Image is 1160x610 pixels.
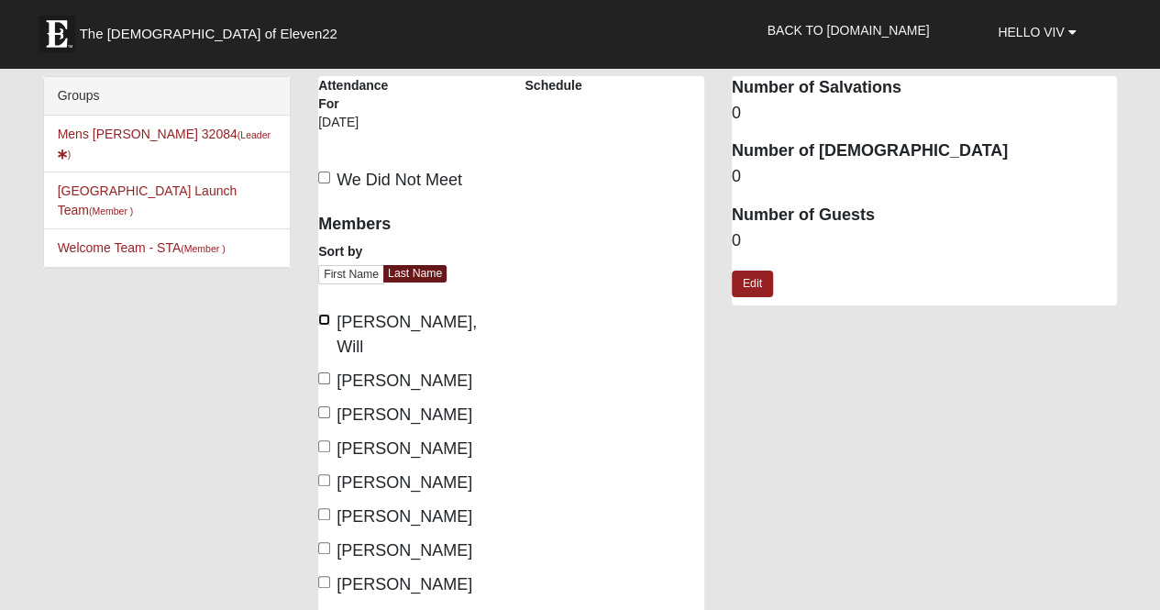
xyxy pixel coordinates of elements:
[732,229,1118,253] dd: 0
[383,265,447,283] a: Last Name
[318,215,497,235] h4: Members
[318,474,330,486] input: [PERSON_NAME]
[318,242,362,261] label: Sort by
[29,6,396,52] a: The [DEMOGRAPHIC_DATA] of Eleven22
[58,129,271,160] small: (Leader )
[58,240,226,255] a: Welcome Team - STA(Member )
[89,205,133,216] small: (Member )
[318,76,394,113] label: Attendance For
[732,204,1118,227] dt: Number of Guests
[732,271,773,297] a: Edit
[337,313,477,356] span: [PERSON_NAME], Will
[44,77,290,116] div: Groups
[337,507,472,526] span: [PERSON_NAME]
[337,171,462,189] span: We Did Not Meet
[337,405,472,424] span: [PERSON_NAME]
[732,102,1118,126] dd: 0
[998,25,1064,39] span: Hello Viv
[732,76,1118,100] dt: Number of Salvations
[337,473,472,492] span: [PERSON_NAME]
[337,439,472,458] span: [PERSON_NAME]
[984,9,1089,55] a: Hello Viv
[58,127,271,161] a: Mens [PERSON_NAME] 32084(Leader)
[318,172,330,183] input: We Did Not Meet
[80,25,337,43] span: The [DEMOGRAPHIC_DATA] of Eleven22
[525,76,581,94] label: Schedule
[318,406,330,418] input: [PERSON_NAME]
[181,243,225,254] small: (Member )
[337,372,472,390] span: [PERSON_NAME]
[337,575,472,593] span: [PERSON_NAME]
[732,165,1118,189] dd: 0
[58,183,238,217] a: [GEOGRAPHIC_DATA] Launch Team(Member )
[318,542,330,554] input: [PERSON_NAME]
[754,7,944,53] a: Back to [DOMAIN_NAME]
[318,314,330,326] input: [PERSON_NAME], Will
[318,113,394,144] div: [DATE]
[337,541,472,560] span: [PERSON_NAME]
[732,139,1118,163] dt: Number of [DEMOGRAPHIC_DATA]
[318,372,330,384] input: [PERSON_NAME]
[318,440,330,452] input: [PERSON_NAME]
[39,16,75,52] img: Eleven22 logo
[318,265,384,284] a: First Name
[318,508,330,520] input: [PERSON_NAME]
